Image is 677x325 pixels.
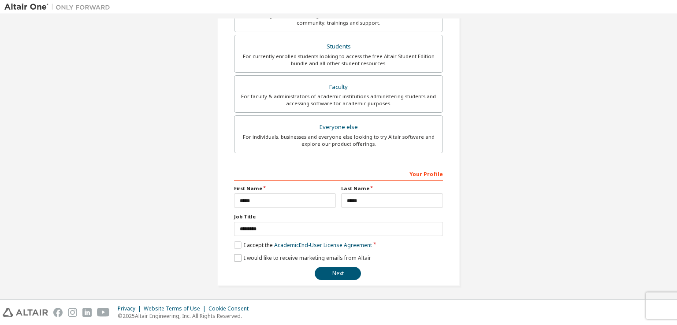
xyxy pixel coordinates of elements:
[240,12,437,26] div: For existing customers looking to access software downloads, HPC resources, community, trainings ...
[82,308,92,317] img: linkedin.svg
[3,308,48,317] img: altair_logo.svg
[234,185,336,192] label: First Name
[240,53,437,67] div: For currently enrolled students looking to access the free Altair Student Edition bundle and all ...
[240,81,437,93] div: Faculty
[208,305,254,312] div: Cookie Consent
[234,166,443,181] div: Your Profile
[234,213,443,220] label: Job Title
[315,267,361,280] button: Next
[97,308,110,317] img: youtube.svg
[68,308,77,317] img: instagram.svg
[234,254,371,262] label: I would like to receive marketing emails from Altair
[341,185,443,192] label: Last Name
[118,305,144,312] div: Privacy
[53,308,63,317] img: facebook.svg
[4,3,115,11] img: Altair One
[240,41,437,53] div: Students
[118,312,254,320] p: © 2025 Altair Engineering, Inc. All Rights Reserved.
[144,305,208,312] div: Website Terms of Use
[240,93,437,107] div: For faculty & administrators of academic institutions administering students and accessing softwa...
[274,241,372,249] a: Academic End-User License Agreement
[240,121,437,133] div: Everyone else
[240,133,437,148] div: For individuals, businesses and everyone else looking to try Altair software and explore our prod...
[234,241,372,249] label: I accept the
